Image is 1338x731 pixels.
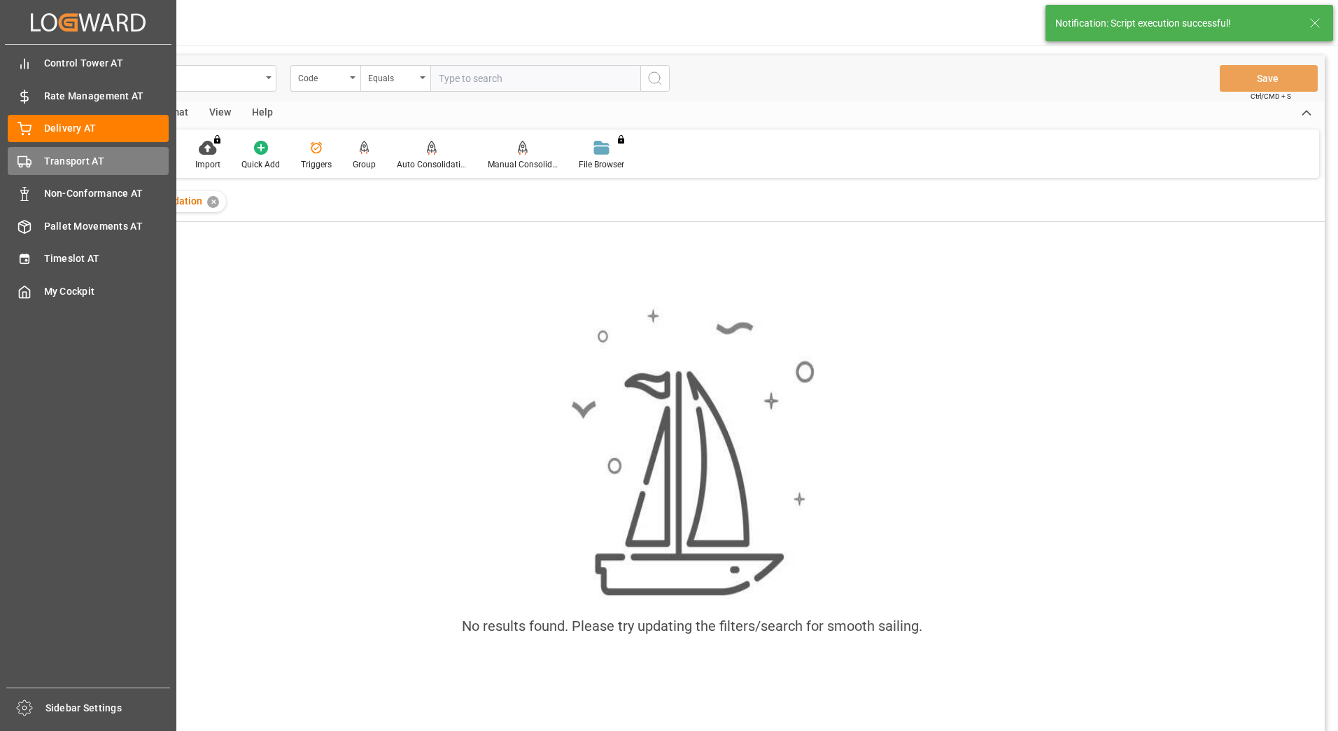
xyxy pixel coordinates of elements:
a: Delivery AT [8,115,169,142]
a: Rate Management AT [8,82,169,109]
span: Rate Management AT [44,89,169,104]
a: Control Tower AT [8,50,169,77]
span: Sidebar Settings [45,701,171,716]
div: View [199,102,241,125]
button: search button [640,65,670,92]
div: Notification: Script execution successful! [1055,16,1296,31]
img: smooth_sailing.jpeg [570,307,815,599]
div: Manual Consolidation [488,158,558,171]
div: Help [241,102,283,125]
div: Equals [368,69,416,85]
div: Code [298,69,346,85]
span: Transport AT [44,154,169,169]
a: Pallet Movements AT [8,212,169,239]
div: Group [353,158,376,171]
a: Timeslot AT [8,245,169,272]
div: Triggers [301,158,332,171]
span: My Cockpit [44,284,169,299]
a: Non-Conformance AT [8,180,169,207]
div: Auto Consolidation [397,158,467,171]
div: Quick Add [241,158,280,171]
a: Transport AT [8,147,169,174]
div: No results found. Please try updating the filters/search for smooth sailing. [462,615,922,636]
button: Save [1220,65,1318,92]
button: open menu [360,65,430,92]
span: Ctrl/CMD + S [1251,91,1291,102]
span: Timeslot AT [44,251,169,266]
a: My Cockpit [8,277,169,305]
span: Non-Conformance AT [44,186,169,201]
span: Control Tower AT [44,56,169,71]
button: open menu [290,65,360,92]
input: Type to search [430,65,640,92]
span: Pallet Movements AT [44,219,169,234]
span: Delivery AT [44,121,169,136]
div: ✕ [207,196,219,208]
